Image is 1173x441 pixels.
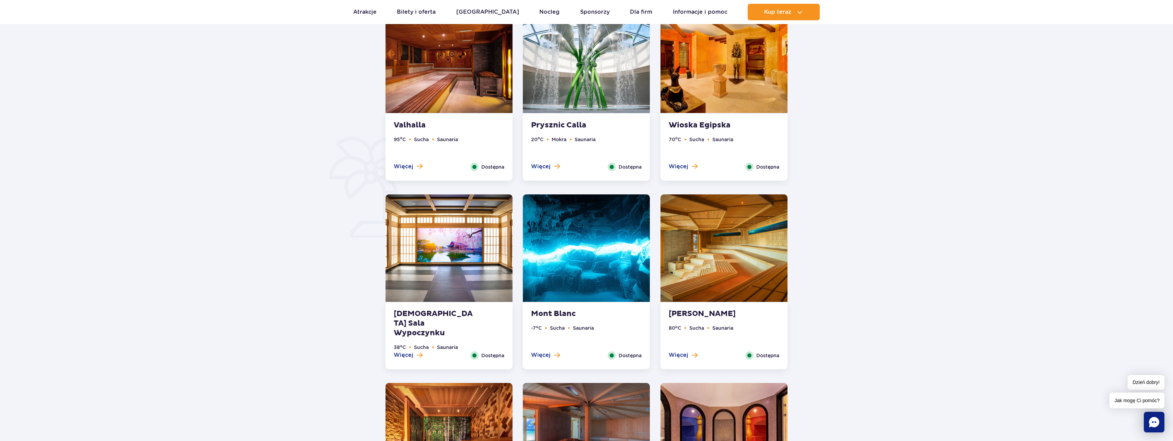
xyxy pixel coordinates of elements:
a: Dla firm [630,4,652,20]
sup: o [538,136,540,140]
li: Sucha [414,136,429,143]
li: Saunaria [712,136,733,143]
span: Dzień dobry! [1128,375,1164,390]
sup: o [675,325,678,329]
li: Mokra [552,136,566,143]
button: Więcej [531,351,560,359]
li: Sucha [689,324,704,332]
span: Kup teraz [764,9,791,15]
img: Wioska Egipska [660,5,787,113]
a: Sponsorzy [580,4,610,20]
button: Więcej [531,163,560,170]
li: Saunaria [712,324,733,332]
li: 80 C [669,324,681,332]
span: Dostępna [481,352,504,359]
span: Dostępna [481,163,504,171]
a: Informacje i pomoc [673,4,727,20]
span: Więcej [531,351,551,359]
span: Więcej [394,351,413,359]
button: Kup teraz [748,4,820,20]
li: Saunaria [437,343,458,351]
li: 70 C [669,136,681,143]
button: Więcej [394,351,423,359]
span: Więcej [669,351,688,359]
span: Jak mogę Ci pomóc? [1109,393,1164,408]
li: 38 C [394,343,406,351]
strong: [DEMOGRAPHIC_DATA] Sala Wypoczynku [394,309,477,338]
span: Więcej [531,163,551,170]
strong: Mont Blanc [531,309,614,319]
span: Więcej [394,163,413,170]
span: Dostępna [619,163,642,171]
span: Dostępna [619,352,642,359]
img: Prysznic Calla [523,5,650,113]
button: Więcej [669,351,698,359]
img: Sauna Akwarium [660,194,787,302]
a: [GEOGRAPHIC_DATA] [456,4,519,20]
strong: Wioska Egipska [669,121,752,130]
strong: Prysznic Calla [531,121,614,130]
li: Sucha [689,136,704,143]
li: Sucha [414,343,429,351]
sup: o [400,344,402,348]
sup: o [400,136,402,140]
li: Saunaria [575,136,596,143]
a: Nocleg [539,4,560,20]
button: Więcej [669,163,698,170]
li: Saunaria [573,324,594,332]
li: Saunaria [437,136,458,143]
li: 95 C [394,136,406,143]
sup: o [536,325,538,329]
span: Więcej [669,163,688,170]
strong: Valhalla [394,121,477,130]
a: Atrakcje [353,4,377,20]
img: Koreańska sala wypoczynku [386,194,513,302]
strong: [PERSON_NAME] [669,309,752,319]
div: Chat [1144,412,1164,432]
span: Dostępna [756,352,779,359]
sup: o [675,136,678,140]
li: 20 C [531,136,543,143]
li: Sucha [550,324,565,332]
img: Mont Blanc [523,194,650,302]
a: Bilety i oferta [397,4,436,20]
button: Więcej [394,163,423,170]
li: -7 C [531,324,542,332]
span: Dostępna [756,163,779,171]
img: Valhalla [386,5,513,113]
